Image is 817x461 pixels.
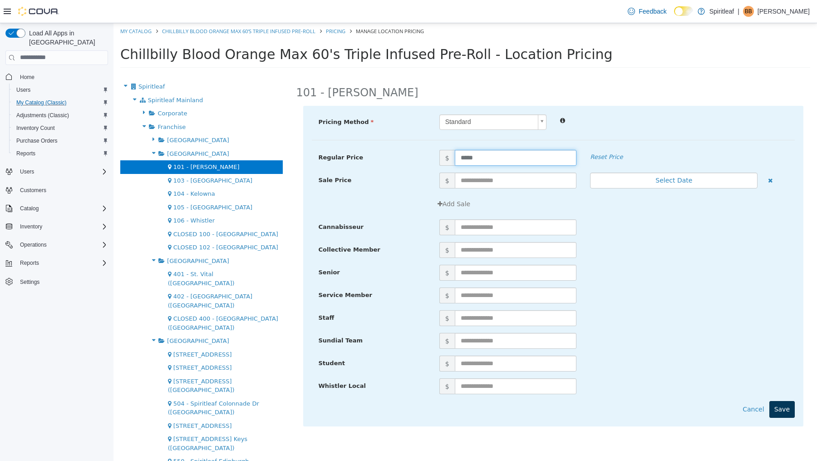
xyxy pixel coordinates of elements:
span: 106 - Whistler [60,194,101,201]
span: Regular Price [205,131,250,138]
span: Settings [16,276,108,287]
span: Feedback [639,7,666,16]
span: Spiritleaf [25,60,51,67]
span: Load All Apps in [GEOGRAPHIC_DATA] [25,29,108,47]
button: Inventory [2,220,112,233]
span: Reports [13,148,108,159]
span: $ [326,332,341,348]
span: Inventory [20,223,42,230]
span: 103 - [GEOGRAPHIC_DATA] [60,154,139,161]
span: [STREET_ADDRESS] [60,399,118,406]
span: Reports [16,258,108,268]
button: Operations [2,238,112,251]
button: Users [2,165,112,178]
span: 401 - St. Vital ([GEOGRAPHIC_DATA]) [54,248,121,263]
span: Home [20,74,34,81]
div: Bobby B [743,6,754,17]
span: Pricing Method [205,95,261,102]
span: $ [326,127,341,143]
span: $ [326,264,341,280]
input: Dark Mode [674,6,693,16]
span: My Catalog (Classic) [16,99,67,106]
p: | [738,6,739,17]
a: Home [16,72,38,83]
span: Adjustments (Classic) [13,110,108,121]
button: Reports [16,258,43,268]
span: [STREET_ADDRESS] Keys ([GEOGRAPHIC_DATA]) [54,412,134,428]
a: My Catalog (Classic) [13,97,70,108]
span: Settings [20,278,39,286]
a: Users [13,84,34,95]
nav: Complex example [5,67,108,312]
span: [STREET_ADDRESS] ([GEOGRAPHIC_DATA]) [54,355,121,371]
span: 105 - [GEOGRAPHIC_DATA] [60,181,139,188]
span: Reports [20,259,39,267]
span: [GEOGRAPHIC_DATA] [54,234,116,241]
span: Purchase Orders [13,135,108,146]
button: Reports [9,147,112,160]
a: My Catalog [7,5,38,11]
span: Collective Member [205,223,267,230]
span: [STREET_ADDRESS] [60,328,118,335]
button: Select Date [477,149,644,165]
a: Customers [16,185,50,196]
span: Customers [16,184,108,196]
span: $ [326,355,341,371]
span: $ [326,149,341,165]
a: Standard [326,91,433,107]
button: Home [2,70,112,84]
button: Settings [2,275,112,288]
button: Add Sale [319,173,362,189]
button: Cancel [624,378,655,395]
span: Spiritleaf Mainland [34,74,90,80]
span: 504 - Spiritleaf Colonnade Dr ([GEOGRAPHIC_DATA]) [54,377,146,393]
button: Inventory Count [9,122,112,134]
span: CLOSED 102 - [GEOGRAPHIC_DATA] [60,221,165,228]
span: [GEOGRAPHIC_DATA] [54,127,116,134]
button: Adjustments (Classic) [9,109,112,122]
span: Manage Location Pricing [242,5,310,11]
span: Whistler Local [205,359,252,366]
a: Pricing [212,5,232,11]
em: Reset Price [477,130,509,137]
a: Purchase Orders [13,135,61,146]
span: Catalog [20,205,39,212]
span: Customers [20,187,46,194]
span: $ [326,287,341,303]
button: Users [16,166,38,177]
span: Franchise [44,100,72,107]
span: Staff [205,291,221,298]
span: Standard [326,92,421,106]
span: Inventory Count [13,123,108,134]
span: Corporate [44,87,74,94]
span: Sundial Team [205,314,250,321]
a: Adjustments (Classic) [13,110,73,121]
span: Users [13,84,108,95]
button: Reports [2,257,112,269]
span: BB [745,6,752,17]
span: [GEOGRAPHIC_DATA] [54,314,116,321]
span: Senior [205,246,226,253]
span: Catalog [16,203,108,214]
span: Inventory [16,221,108,232]
span: Operations [20,241,47,248]
span: [STREET_ADDRESS] [60,341,118,348]
span: Users [20,168,34,175]
a: Settings [16,277,43,288]
a: Chillbilly Blood Orange Max 60's Triple Infused Pre-Roll [49,5,202,11]
span: Cannabisseur [205,200,250,207]
span: My Catalog (Classic) [13,97,108,108]
span: Student [205,337,231,343]
button: My Catalog (Classic) [9,96,112,109]
span: CLOSED 400 - [GEOGRAPHIC_DATA] ([GEOGRAPHIC_DATA]) [54,292,165,308]
h2: 101 - [PERSON_NAME] [183,63,305,77]
img: Cova [18,7,59,16]
span: $ [326,219,341,235]
span: Service Member [205,268,259,275]
p: [PERSON_NAME] [758,6,810,17]
span: Adjustments (Classic) [16,112,69,119]
span: $ [326,196,341,212]
span: Sale Price [205,154,238,160]
button: Catalog [2,202,112,215]
span: Chillbilly Blood Orange Max 60's Triple Infused Pre-Roll - Location Pricing [7,23,499,39]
